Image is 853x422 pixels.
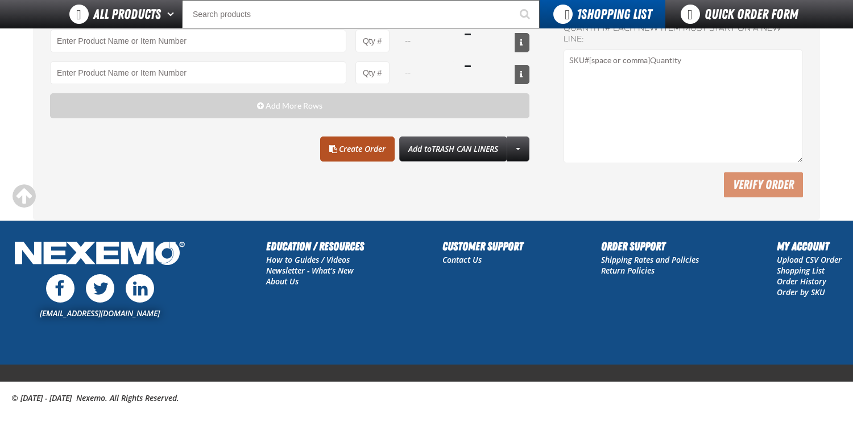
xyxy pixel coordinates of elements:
a: Order by SKU [777,287,825,297]
h2: Education / Resources [266,238,364,255]
div: Scroll to the top [11,184,36,209]
span: Shopping List [577,6,652,22]
h2: Order Support [601,238,699,255]
a: Create Order [320,136,395,162]
strong: 1 [577,6,581,22]
: Product [50,30,346,52]
span: Add More Rows [266,101,322,110]
h2: Customer Support [442,238,523,255]
a: Upload CSV Order [777,254,842,265]
a: Return Policies [601,265,655,276]
span: TRASH CAN LINERS [432,143,498,154]
a: [EMAIL_ADDRESS][DOMAIN_NAME] [40,308,160,318]
span: All Products [93,4,161,24]
input: Product Quantity [355,61,390,84]
button: Add toTRASH CAN LINERS [399,136,507,162]
button: Add More Rows [50,93,529,118]
button: View All Prices [515,65,529,84]
button: View All Prices [515,33,529,52]
a: How to Guides / Videos [266,254,350,265]
a: Order History [777,276,826,287]
a: Shopping List [777,265,825,276]
img: Nexemo Logo [11,238,188,271]
: Product [50,61,346,84]
span: Add to [408,143,498,154]
input: Product Quantity [355,30,390,52]
a: More Actions [507,136,529,162]
h2: My Account [777,238,842,255]
a: Shipping Rates and Policies [601,254,699,265]
a: Contact Us [442,254,482,265]
a: Newsletter - What's New [266,265,354,276]
a: About Us [266,276,299,287]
